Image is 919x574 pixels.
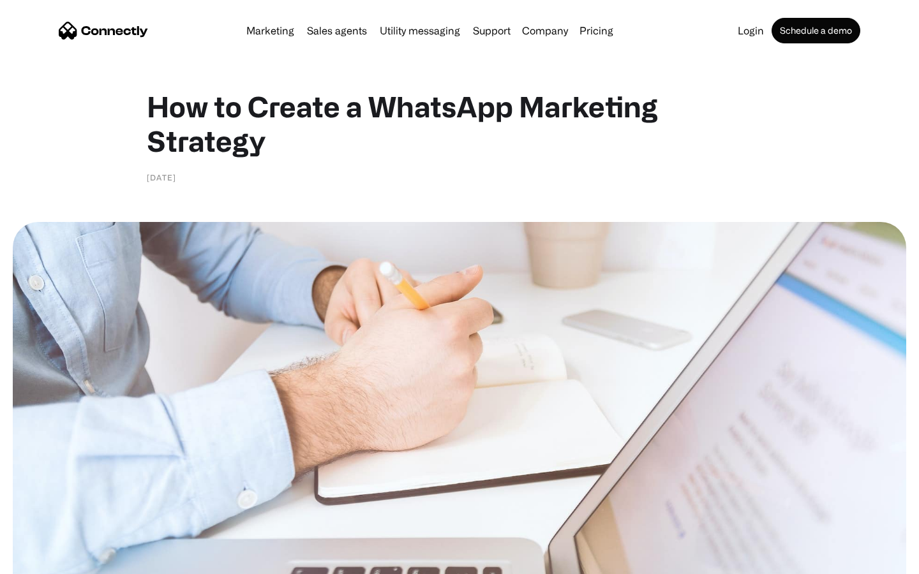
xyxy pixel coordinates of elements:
a: Schedule a demo [772,18,860,43]
ul: Language list [26,552,77,570]
a: Login [733,26,769,36]
h1: How to Create a WhatsApp Marketing Strategy [147,89,772,158]
div: [DATE] [147,171,176,184]
div: Company [522,22,568,40]
a: Support [468,26,516,36]
aside: Language selected: English [13,552,77,570]
a: Pricing [574,26,618,36]
a: Sales agents [302,26,372,36]
a: Utility messaging [375,26,465,36]
a: Marketing [241,26,299,36]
